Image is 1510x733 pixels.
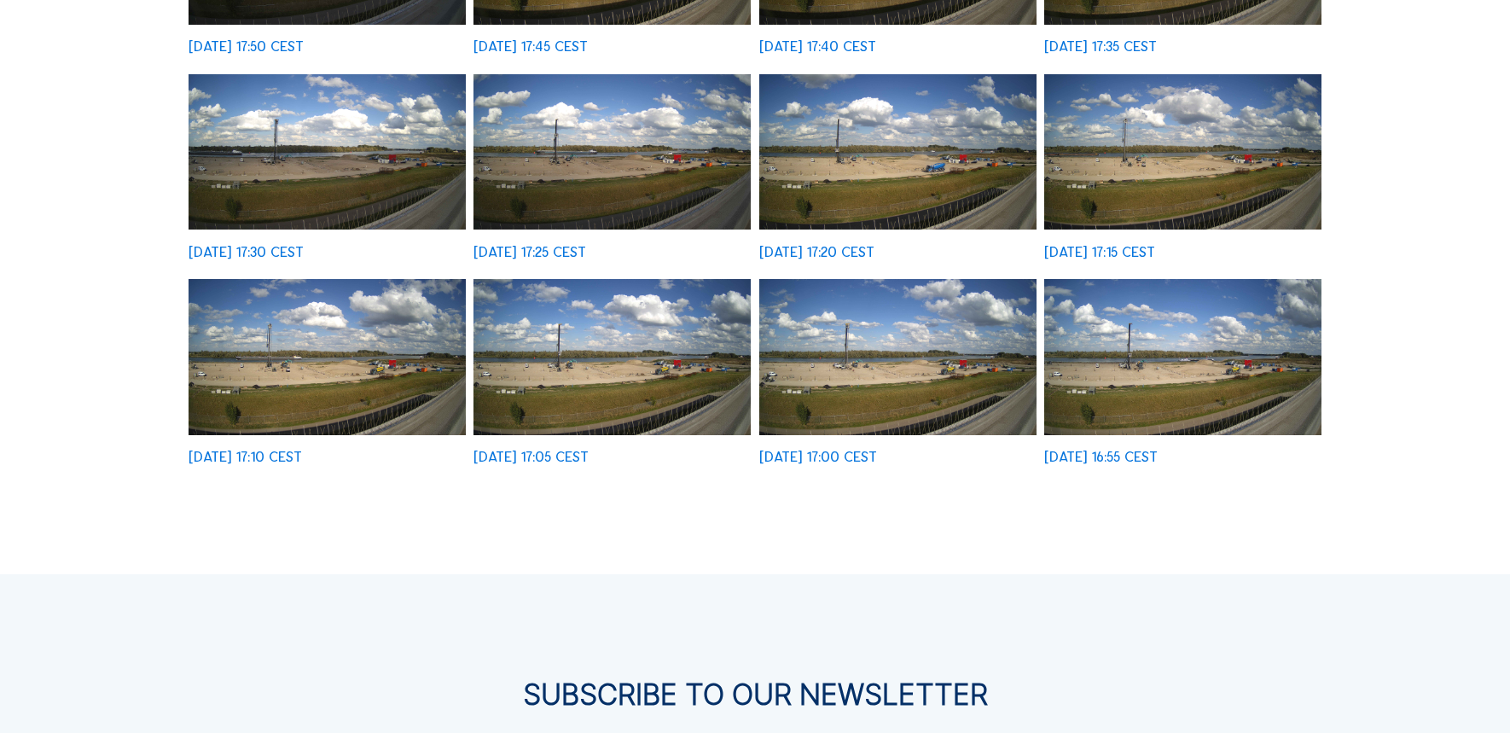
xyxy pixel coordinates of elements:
img: image_52925417 [189,74,466,230]
div: [DATE] 16:55 CEST [1044,450,1158,464]
div: [DATE] 17:00 CEST [759,450,877,464]
div: [DATE] 17:15 CEST [1044,245,1155,259]
div: [DATE] 17:45 CEST [473,39,588,54]
img: image_52924889 [189,279,466,435]
div: [DATE] 17:20 CEST [759,245,874,259]
div: [DATE] 17:25 CEST [473,245,586,259]
div: [DATE] 17:35 CEST [1044,39,1157,54]
img: image_52924743 [473,279,751,435]
img: image_52924443 [1044,279,1321,435]
div: [DATE] 17:30 CEST [189,245,304,259]
img: image_52925112 [759,74,1037,230]
div: [DATE] 17:50 CEST [189,39,304,54]
div: [DATE] 17:05 CEST [473,450,589,464]
div: [DATE] 17:40 CEST [759,39,876,54]
img: image_52925259 [473,74,751,230]
div: [DATE] 17:10 CEST [189,450,302,464]
img: image_52924592 [759,279,1037,435]
img: image_52925045 [1044,74,1321,230]
div: Subscribe to our newsletter [189,681,1321,710]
